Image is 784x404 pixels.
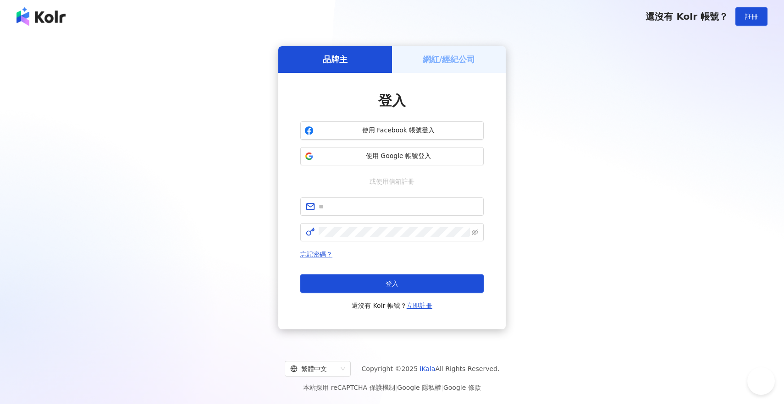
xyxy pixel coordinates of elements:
button: 使用 Facebook 帳號登入 [300,121,484,140]
span: 註冊 [745,13,758,20]
a: Google 條款 [443,384,481,391]
span: 還沒有 Kolr 帳號？ [646,11,728,22]
span: 使用 Google 帳號登入 [317,152,480,161]
img: logo [17,7,66,26]
span: 還沒有 Kolr 帳號？ [352,300,432,311]
span: eye-invisible [472,229,478,235]
span: 登入 [378,93,406,109]
span: | [395,384,398,391]
span: Copyright © 2025 All Rights Reserved. [362,363,500,374]
a: Google 隱私權 [397,384,441,391]
span: 登入 [386,280,398,287]
span: 或使用信箱註冊 [363,176,421,186]
div: 繁體中文 [290,361,337,376]
h5: 網紅/經紀公司 [423,54,475,65]
a: iKala [420,365,436,372]
span: | [441,384,443,391]
button: 登入 [300,274,484,293]
a: 忘記密碼？ [300,251,332,258]
a: 立即註冊 [407,302,432,309]
button: 註冊 [735,7,767,26]
iframe: Help Scout Beacon - Open [747,367,775,395]
button: 使用 Google 帳號登入 [300,147,484,165]
span: 使用 Facebook 帳號登入 [317,126,480,135]
span: 本站採用 reCAPTCHA 保護機制 [303,382,480,393]
h5: 品牌主 [323,54,348,65]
